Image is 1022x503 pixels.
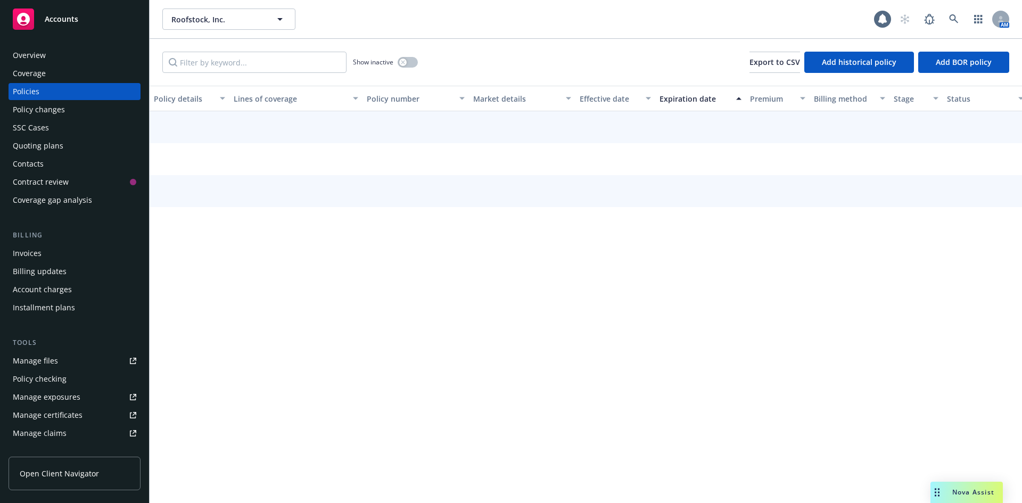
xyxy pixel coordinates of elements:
button: Effective date [575,86,655,111]
a: Contacts [9,155,141,172]
div: Stage [894,93,927,104]
a: Search [943,9,965,30]
a: Billing updates [9,263,141,280]
span: Nova Assist [952,488,994,497]
button: Export to CSV [749,52,800,73]
div: Contract review [13,174,69,191]
a: Manage exposures [9,389,141,406]
a: Quoting plans [9,137,141,154]
div: Quoting plans [13,137,63,154]
button: Add historical policy [804,52,914,73]
button: Expiration date [655,86,746,111]
a: Policies [9,83,141,100]
a: Manage BORs [9,443,141,460]
div: Manage exposures [13,389,80,406]
div: Policy checking [13,370,67,387]
a: Account charges [9,281,141,298]
a: Policy changes [9,101,141,118]
div: Billing updates [13,263,67,280]
button: Policy details [150,86,229,111]
a: Installment plans [9,299,141,316]
button: Market details [469,86,575,111]
div: Drag to move [930,482,944,503]
a: Contract review [9,174,141,191]
div: Lines of coverage [234,93,347,104]
span: Export to CSV [749,57,800,67]
div: Manage claims [13,425,67,442]
div: Market details [473,93,559,104]
input: Filter by keyword... [162,52,347,73]
a: Switch app [968,9,989,30]
div: Policy changes [13,101,65,118]
a: Invoices [9,245,141,262]
span: Show inactive [353,57,393,67]
button: Lines of coverage [229,86,362,111]
span: Accounts [45,15,78,23]
button: Stage [889,86,943,111]
span: Add historical policy [822,57,896,67]
div: Billing [9,230,141,241]
a: Manage files [9,352,141,369]
div: Manage certificates [13,407,83,424]
button: Premium [746,86,810,111]
button: Policy number [362,86,469,111]
div: Manage BORs [13,443,63,460]
a: Overview [9,47,141,64]
div: Invoices [13,245,42,262]
button: Add BOR policy [918,52,1009,73]
div: SSC Cases [13,119,49,136]
div: Overview [13,47,46,64]
div: Expiration date [660,93,730,104]
a: SSC Cases [9,119,141,136]
div: Policy number [367,93,453,104]
div: Status [947,93,1012,104]
span: Roofstock, Inc. [171,14,263,25]
div: Billing method [814,93,873,104]
a: Accounts [9,4,141,34]
div: Policy details [154,93,213,104]
div: Premium [750,93,794,104]
a: Manage certificates [9,407,141,424]
div: Coverage [13,65,46,82]
a: Report a Bug [919,9,940,30]
div: Effective date [580,93,639,104]
div: Account charges [13,281,72,298]
span: Add BOR policy [936,57,992,67]
span: Open Client Navigator [20,468,99,479]
button: Nova Assist [930,482,1003,503]
div: Manage files [13,352,58,369]
a: Manage claims [9,425,141,442]
a: Coverage gap analysis [9,192,141,209]
div: Coverage gap analysis [13,192,92,209]
button: Roofstock, Inc. [162,9,295,30]
div: Tools [9,337,141,348]
a: Policy checking [9,370,141,387]
button: Billing method [810,86,889,111]
div: Policies [13,83,39,100]
a: Start snowing [894,9,916,30]
a: Coverage [9,65,141,82]
div: Installment plans [13,299,75,316]
div: Contacts [13,155,44,172]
